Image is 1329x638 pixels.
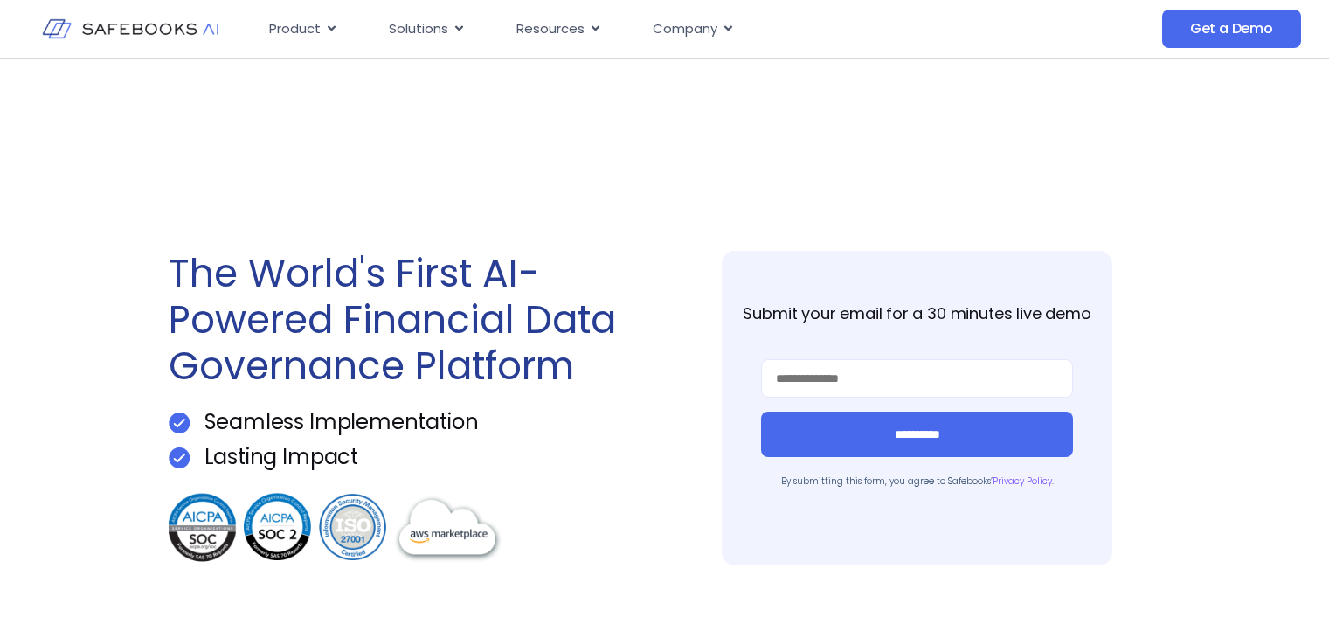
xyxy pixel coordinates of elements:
img: Get a Demo 1 [169,413,190,433]
p: Lasting Impact [204,447,358,468]
img: Get a Demo 3 [169,490,505,565]
span: Solutions [389,19,448,39]
h1: The World's First AI-Powered Financial Data Governance Platform [169,251,656,389]
span: Get a Demo [1190,20,1273,38]
div: Menu Toggle [255,12,1011,46]
nav: Menu [255,12,1011,46]
p: Seamless Implementation [204,412,479,433]
img: Get a Demo 1 [169,447,190,468]
span: Resources [516,19,585,39]
span: Company [653,19,717,39]
p: By submitting this form, you agree to Safebooks’ . [761,475,1073,488]
a: Privacy Policy [993,475,1052,488]
a: Get a Demo [1162,10,1301,48]
strong: Submit your email for a 30 minutes live demo [743,302,1090,324]
span: Product [269,19,321,39]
